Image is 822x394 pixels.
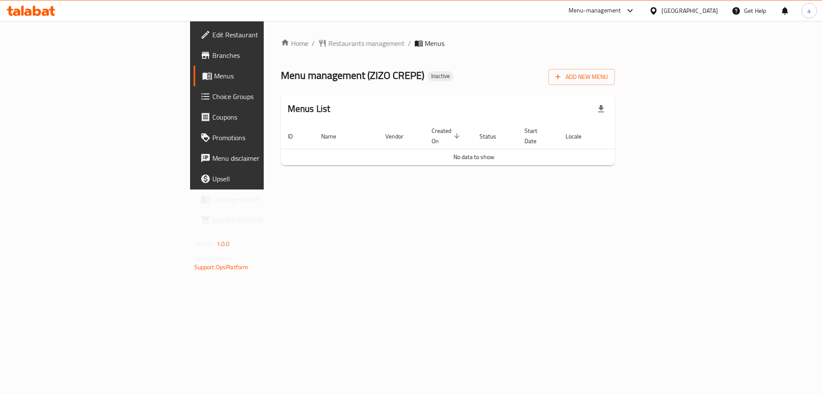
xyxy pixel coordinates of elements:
[212,30,321,40] span: Edit Restaurant
[425,38,444,48] span: Menus
[212,194,321,205] span: Coverage Report
[288,131,304,141] span: ID
[318,38,405,48] a: Restaurants management
[212,91,321,102] span: Choice Groups
[479,131,507,141] span: Status
[603,123,667,149] th: Actions
[591,99,611,119] div: Export file
[194,189,328,210] a: Coverage Report
[212,112,321,122] span: Coupons
[194,253,234,264] span: Get support on:
[408,38,411,48] li: /
[212,50,321,60] span: Branches
[194,262,249,273] a: Support.OpsPlatform
[566,131,593,141] span: Locale
[432,126,462,146] span: Created On
[428,72,453,80] span: Inactive
[569,6,621,16] div: Menu-management
[212,215,321,225] span: Grocery Checklist
[217,238,230,250] span: 1.0.0
[212,153,321,163] span: Menu disclaimer
[555,72,608,82] span: Add New Menu
[548,69,615,85] button: Add New Menu
[524,126,548,146] span: Start Date
[385,131,414,141] span: Vendor
[212,174,321,184] span: Upsell
[194,24,328,45] a: Edit Restaurant
[212,132,321,143] span: Promotions
[428,71,453,81] div: Inactive
[194,148,328,168] a: Menu disclaimer
[281,38,615,48] nav: breadcrumb
[194,238,215,250] span: Version:
[194,66,328,86] a: Menus
[321,131,347,141] span: Name
[194,210,328,230] a: Grocery Checklist
[214,71,321,81] span: Menus
[194,107,328,127] a: Coupons
[281,66,424,85] span: Menu management ( ZIZO CREPE )
[281,123,667,165] table: enhanced table
[194,86,328,107] a: Choice Groups
[807,6,810,15] span: a
[288,102,331,115] h2: Menus List
[453,151,494,162] span: No data to show
[194,168,328,189] a: Upsell
[194,127,328,148] a: Promotions
[194,45,328,66] a: Branches
[328,38,405,48] span: Restaurants management
[661,6,718,15] div: [GEOGRAPHIC_DATA]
